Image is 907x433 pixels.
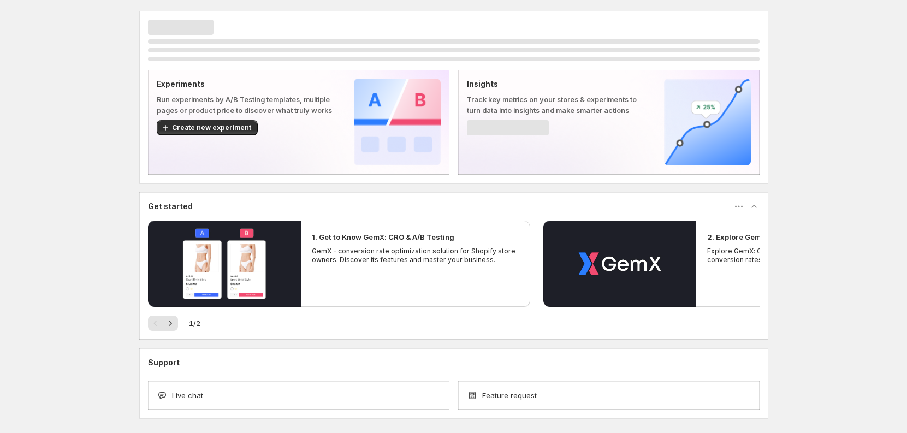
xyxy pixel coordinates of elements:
[172,390,203,401] span: Live chat
[157,79,336,90] p: Experiments
[543,221,696,307] button: Play video
[148,201,193,212] h3: Get started
[312,232,454,242] h2: 1. Get to Know GemX: CRO & A/B Testing
[354,79,441,165] img: Experiments
[157,94,336,116] p: Run experiments by A/B Testing templates, multiple pages or product price to discover what truly ...
[172,123,251,132] span: Create new experiment
[163,316,178,331] button: Next
[157,120,258,135] button: Create new experiment
[148,357,180,368] h3: Support
[664,79,751,165] img: Insights
[148,221,301,307] button: Play video
[148,316,178,331] nav: Pagination
[467,79,647,90] p: Insights
[189,318,200,329] span: 1 / 2
[312,247,519,264] p: GemX - conversion rate optimization solution for Shopify store owners. Discover its features and ...
[467,94,647,116] p: Track key metrics on your stores & experiments to turn data into insights and make smarter actions
[707,232,876,242] h2: 2. Explore GemX: CRO & A/B Testing Use Cases
[482,390,537,401] span: Feature request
